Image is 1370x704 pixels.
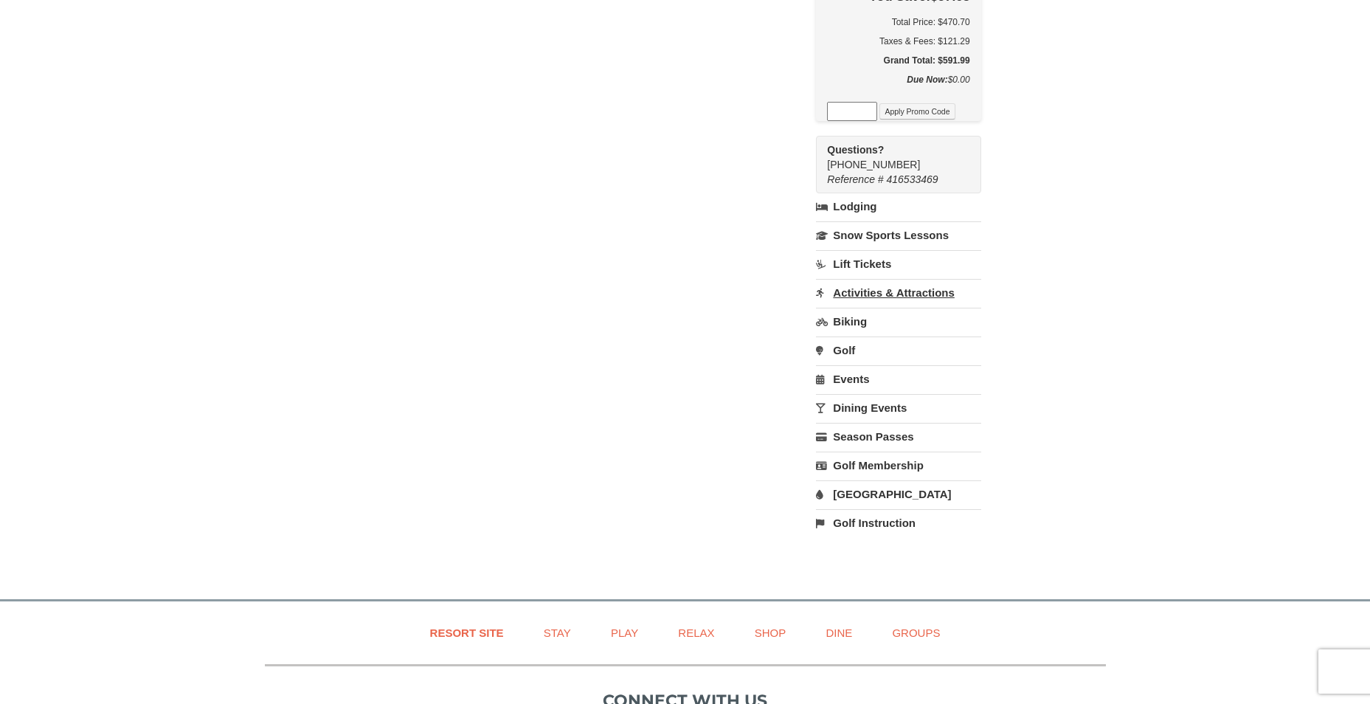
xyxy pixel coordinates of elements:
a: [GEOGRAPHIC_DATA] [816,480,980,508]
a: Shop [736,616,805,649]
a: Groups [873,616,958,649]
span: 416533469 [887,173,938,185]
div: Taxes & Fees: $121.29 [827,34,969,49]
span: [PHONE_NUMBER] [827,142,954,170]
button: Apply Promo Code [879,103,955,120]
a: Stay [525,616,589,649]
a: Golf [816,337,980,364]
a: Play [592,616,657,649]
a: Golf Membership [816,452,980,479]
a: Resort Site [412,616,522,649]
a: Activities & Attractions [816,279,980,306]
h6: Total Price: $470.70 [827,15,969,30]
a: Golf Instruction [816,509,980,536]
a: Snow Sports Lessons [816,221,980,249]
a: Dine [807,616,871,649]
strong: Due Now: [907,75,947,85]
h5: Grand Total: $591.99 [827,53,969,68]
strong: Questions? [827,144,884,156]
a: Lodging [816,193,980,220]
a: Events [816,365,980,393]
a: Relax [660,616,733,649]
a: Dining Events [816,394,980,421]
a: Lift Tickets [816,250,980,277]
span: Reference # [827,173,883,185]
a: Season Passes [816,423,980,450]
a: Biking [816,308,980,335]
div: $0.00 [827,72,969,102]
